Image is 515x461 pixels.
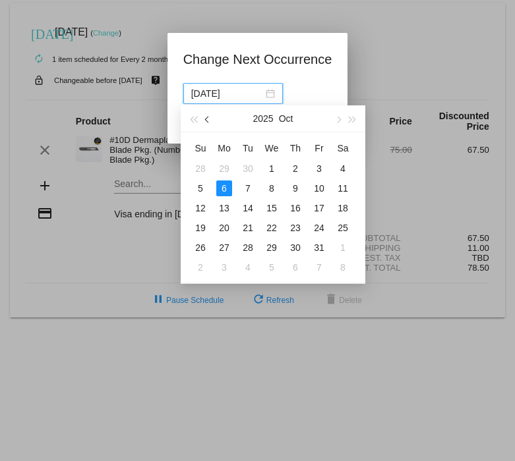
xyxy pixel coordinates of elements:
div: 28 [193,161,208,176]
td: 11/6/2025 [284,258,307,277]
div: 6 [216,180,232,196]
div: 4 [240,259,256,275]
div: 22 [264,220,280,236]
td: 10/30/2025 [284,238,307,258]
button: Last year (Control + left) [186,105,200,132]
td: 10/18/2025 [331,198,355,218]
td: 10/6/2025 [212,178,236,198]
td: 11/2/2025 [189,258,212,277]
th: Mon [212,138,236,159]
div: 15 [264,200,280,216]
div: 18 [335,200,351,216]
div: 21 [240,220,256,236]
div: 4 [335,161,351,176]
th: Sun [189,138,212,159]
td: 10/23/2025 [284,218,307,238]
div: 24 [311,220,327,236]
div: 6 [288,259,303,275]
th: Sat [331,138,355,159]
td: 10/28/2025 [236,238,260,258]
div: 26 [193,240,208,256]
div: 14 [240,200,256,216]
div: 23 [288,220,303,236]
div: 2 [288,161,303,176]
td: 10/7/2025 [236,178,260,198]
td: 10/11/2025 [331,178,355,198]
td: 11/3/2025 [212,258,236,277]
td: 10/19/2025 [189,218,212,238]
div: 1 [264,161,280,176]
td: 11/7/2025 [307,258,331,277]
td: 9/29/2025 [212,159,236,178]
td: 10/20/2025 [212,218,236,238]
td: 10/24/2025 [307,218,331,238]
td: 10/16/2025 [284,198,307,218]
div: 1 [335,240,351,256]
td: 10/15/2025 [260,198,284,218]
td: 11/1/2025 [331,238,355,258]
th: Fri [307,138,331,159]
div: 7 [311,259,327,275]
div: 25 [335,220,351,236]
button: Next month (PageDown) [330,105,345,132]
td: 10/1/2025 [260,159,284,178]
div: 12 [193,200,208,216]
button: Next year (Control + right) [346,105,360,132]
div: 3 [216,259,232,275]
th: Wed [260,138,284,159]
input: Select date [191,86,263,101]
td: 10/10/2025 [307,178,331,198]
th: Tue [236,138,260,159]
td: 11/5/2025 [260,258,284,277]
td: 11/8/2025 [331,258,355,277]
div: 30 [240,161,256,176]
div: 29 [216,161,232,176]
td: 10/17/2025 [307,198,331,218]
td: 11/4/2025 [236,258,260,277]
div: 29 [264,240,280,256]
td: 10/12/2025 [189,198,212,218]
div: 9 [288,180,303,196]
div: 8 [264,180,280,196]
td: 10/25/2025 [331,218,355,238]
td: 10/13/2025 [212,198,236,218]
div: 30 [288,240,303,256]
td: 10/4/2025 [331,159,355,178]
div: 31 [311,240,327,256]
div: 5 [193,180,208,196]
div: 3 [311,161,327,176]
td: 10/21/2025 [236,218,260,238]
div: 28 [240,240,256,256]
td: 9/30/2025 [236,159,260,178]
td: 10/29/2025 [260,238,284,258]
div: 11 [335,180,351,196]
div: 17 [311,200,327,216]
td: 10/22/2025 [260,218,284,238]
div: 16 [288,200,303,216]
button: Previous month (PageUp) [200,105,215,132]
div: 7 [240,180,256,196]
td: 10/27/2025 [212,238,236,258]
button: Oct [279,105,293,132]
div: 5 [264,259,280,275]
h1: Change Next Occurrence [183,49,332,70]
button: 2025 [253,105,274,132]
td: 9/28/2025 [189,159,212,178]
td: 10/3/2025 [307,159,331,178]
td: 10/31/2025 [307,238,331,258]
th: Thu [284,138,307,159]
td: 10/26/2025 [189,238,212,258]
td: 10/5/2025 [189,178,212,198]
div: 19 [193,220,208,236]
div: 27 [216,240,232,256]
td: 10/14/2025 [236,198,260,218]
td: 10/9/2025 [284,178,307,198]
td: 10/2/2025 [284,159,307,178]
div: 20 [216,220,232,236]
div: 8 [335,259,351,275]
td: 10/8/2025 [260,178,284,198]
div: 10 [311,180,327,196]
div: 13 [216,200,232,216]
div: 2 [193,259,208,275]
